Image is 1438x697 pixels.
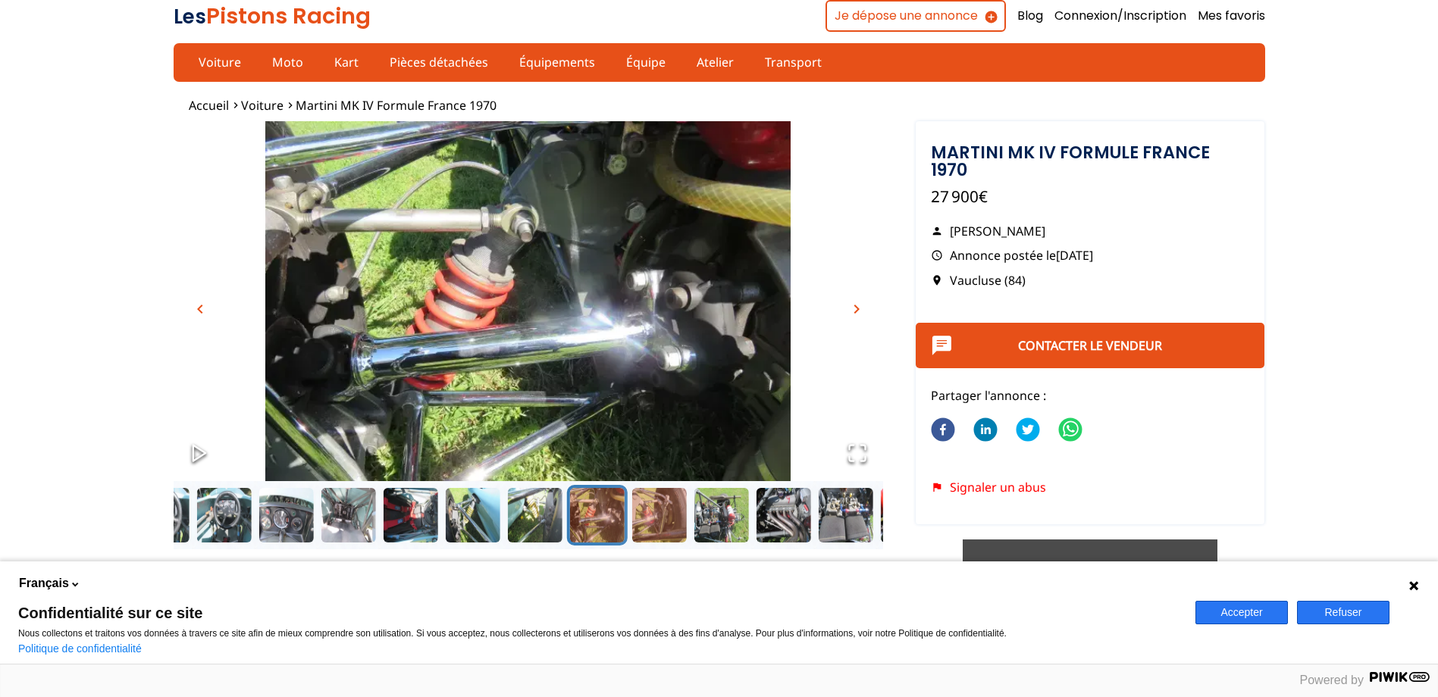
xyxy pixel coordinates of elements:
[1058,408,1082,454] button: whatsapp
[255,485,316,545] button: Go to Slide 16
[931,144,1250,178] h1: Martini MK IV Formule France 1970
[174,1,371,31] a: LesPistons Racing
[931,186,1250,208] p: 27 900€
[18,605,1177,620] span: Confidentialité sur ce site
[174,121,883,481] div: Go to Slide 21
[380,485,440,545] button: Go to Slide 18
[504,485,565,545] button: Go to Slide 20
[1016,408,1040,454] button: twitter
[193,485,254,545] button: Go to Slide 15
[1195,601,1288,624] button: Accepter
[1300,674,1364,686] span: Powered by
[845,298,868,320] button: chevron_right
[931,247,1250,264] p: Annonce postée le [DATE]
[1297,601,1389,624] button: Refuser
[174,3,206,30] span: Les
[931,480,1250,494] div: Signaler un abus
[973,408,998,454] button: linkedin
[189,49,251,75] a: Voiture
[262,49,313,75] a: Moto
[877,485,938,545] button: Go to Slide 26
[931,223,1250,239] p: [PERSON_NAME]
[916,323,1265,368] button: Contacter le vendeur
[753,485,813,545] button: Go to Slide 24
[380,49,498,75] a: Pièces détachées
[687,49,744,75] a: Atelier
[815,485,876,545] button: Go to Slide 25
[509,49,605,75] a: Équipements
[296,97,497,114] a: Martini MK IV Formule France 1970
[566,485,627,545] button: Go to Slide 21
[18,628,1177,639] p: Nous collectons et traitons vos données à travers ce site afin de mieux comprendre son utilisatio...
[442,485,503,545] button: Go to Slide 19
[931,387,1250,404] p: Partager l'annonce :
[19,575,69,592] span: Français
[318,485,378,545] button: Go to Slide 17
[131,485,192,545] button: Go to Slide 14
[324,49,368,75] a: Kart
[628,485,689,545] button: Go to Slide 22
[931,272,1250,289] p: Vaucluse (84)
[174,121,883,515] img: image
[174,427,225,481] button: Play or Pause Slideshow
[755,49,832,75] a: Transport
[189,97,229,114] a: Accueil
[832,427,883,481] button: Open Fullscreen
[691,485,751,545] button: Go to Slide 23
[241,97,284,114] a: Voiture
[191,300,209,318] span: chevron_left
[931,408,955,454] button: facebook
[189,298,211,320] button: chevron_left
[847,300,866,318] span: chevron_right
[18,642,142,655] a: Politique de confidentialité
[1054,8,1186,24] a: Connexion/Inscription
[616,49,675,75] a: Équipe
[1198,8,1265,24] a: Mes favoris
[1017,8,1043,24] a: Blog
